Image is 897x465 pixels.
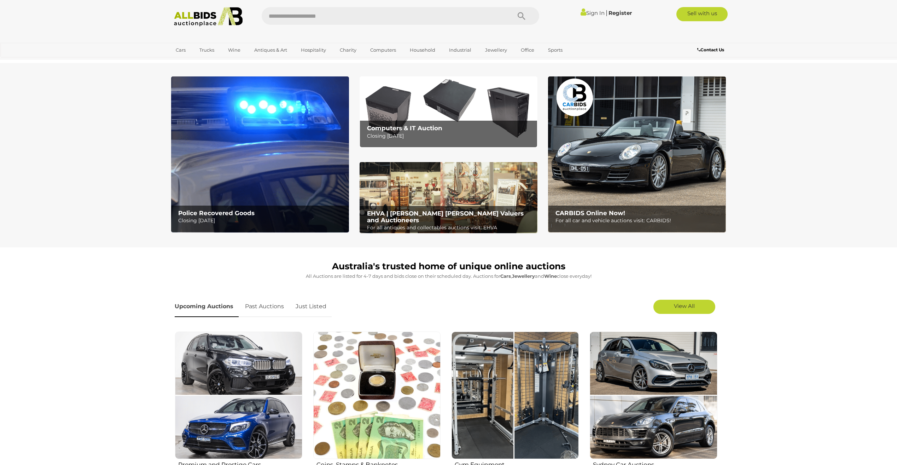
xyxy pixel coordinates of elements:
[175,262,723,271] h1: Australia's trusted home of unique online auctions
[480,44,512,56] a: Jewellery
[543,44,567,56] a: Sports
[653,300,715,314] a: View All
[171,44,190,56] a: Cars
[178,209,255,217] b: Police Recovered Goods
[555,209,625,217] b: CARBIDS Online Now!
[175,332,302,459] img: Premium and Prestige Cars
[581,10,605,16] a: Sign In
[516,44,539,56] a: Office
[367,125,442,132] b: Computers & IT Auction
[360,162,537,234] img: EHVA | Evans Hastings Valuers and Auctioneers
[367,210,524,224] b: EHVA | [PERSON_NAME] [PERSON_NAME] Valuers and Auctioneers
[590,332,717,459] img: Sydney Car Auctions
[697,46,726,54] a: Contact Us
[195,44,219,56] a: Trucks
[296,44,331,56] a: Hospitality
[697,47,724,52] b: Contact Us
[608,10,632,16] a: Register
[512,273,535,279] strong: Jewellery
[313,332,441,459] img: Coins, Stamps & Banknotes
[367,223,534,232] p: For all antiques and collectables auctions visit: EHVA
[606,9,607,17] span: |
[674,303,695,309] span: View All
[250,44,292,56] a: Antiques & Art
[171,76,349,232] img: Police Recovered Goods
[175,272,723,280] p: All Auctions are listed for 4-7 days and bids close on their scheduled day. Auctions for , and cl...
[504,7,539,25] button: Search
[444,44,476,56] a: Industrial
[335,44,361,56] a: Charity
[500,273,511,279] strong: Cars
[676,7,728,21] a: Sell with us
[544,273,557,279] strong: Wine
[360,76,537,148] a: Computers & IT Auction Computers & IT Auction Closing [DATE]
[240,296,289,317] a: Past Auctions
[360,76,537,148] img: Computers & IT Auction
[175,296,239,317] a: Upcoming Auctions
[178,216,345,225] p: Closing [DATE]
[548,76,726,232] a: CARBIDS Online Now! CARBIDS Online Now! For all car and vehicle auctions visit: CARBIDS!
[405,44,440,56] a: Household
[171,76,349,232] a: Police Recovered Goods Police Recovered Goods Closing [DATE]
[366,44,401,56] a: Computers
[170,7,247,27] img: Allbids.com.au
[360,162,537,234] a: EHVA | Evans Hastings Valuers and Auctioneers EHVA | [PERSON_NAME] [PERSON_NAME] Valuers and Auct...
[452,332,579,459] img: Gym Equipment
[548,76,726,232] img: CARBIDS Online Now!
[223,44,245,56] a: Wine
[555,216,722,225] p: For all car and vehicle auctions visit: CARBIDS!
[290,296,332,317] a: Just Listed
[367,132,534,140] p: Closing [DATE]
[171,56,231,68] a: [GEOGRAPHIC_DATA]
